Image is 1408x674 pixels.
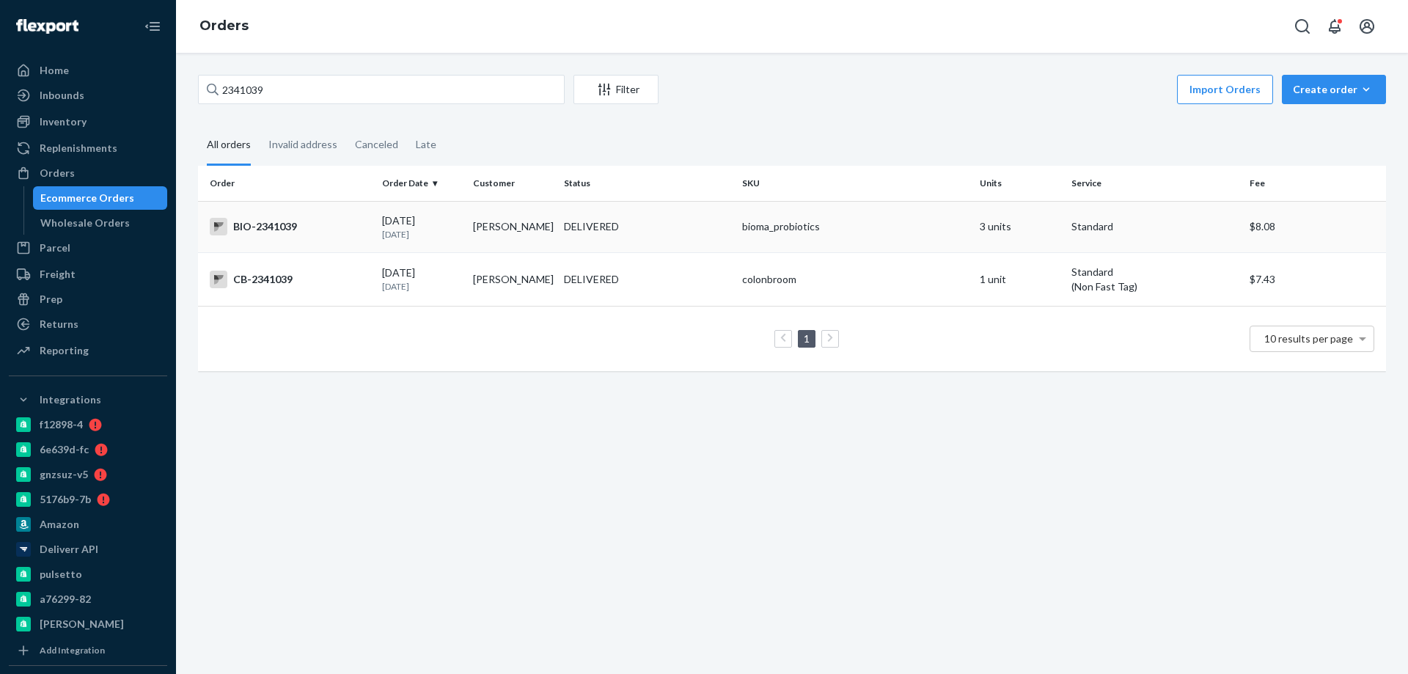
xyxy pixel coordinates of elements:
th: Order Date [376,166,467,201]
a: Inbounds [9,84,167,107]
button: Integrations [9,388,167,411]
div: Prep [40,292,62,307]
a: Prep [9,287,167,311]
div: DELIVERED [564,272,619,287]
button: Open Search Box [1288,12,1317,41]
a: Ecommerce Orders [33,186,168,210]
img: Flexport logo [16,19,78,34]
a: Deliverr API [9,538,167,561]
div: Wholesale Orders [40,216,130,230]
div: Add Integration [40,644,105,656]
div: Create order [1293,82,1375,97]
div: colonbroom [742,272,968,287]
div: Amazon [40,517,79,532]
div: [PERSON_NAME] [40,617,124,631]
div: Parcel [40,241,70,255]
th: Status [558,166,736,201]
div: Orders [40,166,75,180]
div: Invalid address [268,125,337,164]
button: Import Orders [1177,75,1273,104]
th: Service [1066,166,1244,201]
div: BIO-2341039 [210,218,370,235]
div: gnzsuz-v5 [40,467,88,482]
div: Home [40,63,69,78]
th: Order [198,166,376,201]
th: Fee [1244,166,1386,201]
div: Integrations [40,392,101,407]
td: 1 unit [974,252,1065,306]
a: Amazon [9,513,167,536]
a: Parcel [9,236,167,260]
div: Late [416,125,436,164]
a: Wholesale Orders [33,211,168,235]
td: 3 units [974,201,1065,252]
ol: breadcrumbs [188,5,260,48]
div: a76299-82 [40,592,91,607]
div: DELIVERED [564,219,619,234]
div: Customer [473,177,552,189]
a: Replenishments [9,136,167,160]
div: bioma_probiotics [742,219,968,234]
div: 5176b9-7b [40,492,91,507]
div: f12898-4 [40,417,83,432]
a: Reporting [9,339,167,362]
div: All orders [207,125,251,166]
td: $8.08 [1244,201,1386,252]
div: [DATE] [382,265,461,293]
div: Reporting [40,343,89,358]
input: Search orders [198,75,565,104]
a: Page 1 is your current page [801,332,813,345]
p: Standard [1071,265,1238,279]
a: [PERSON_NAME] [9,612,167,636]
div: Freight [40,267,76,282]
div: Canceled [355,125,398,164]
a: gnzsuz-v5 [9,463,167,486]
div: pulsetto [40,567,82,582]
a: 6e639d-fc [9,438,167,461]
a: Returns [9,312,167,336]
button: Create order [1282,75,1386,104]
a: Freight [9,263,167,286]
p: Standard [1071,219,1238,234]
div: Ecommerce Orders [40,191,134,205]
p: [DATE] [382,280,461,293]
a: Orders [9,161,167,185]
a: 5176b9-7b [9,488,167,511]
button: Close Navigation [138,12,167,41]
div: CB-2341039 [210,271,370,288]
a: Orders [199,18,249,34]
div: Inventory [40,114,87,129]
td: [PERSON_NAME] [467,201,558,252]
button: Open notifications [1320,12,1349,41]
div: (Non Fast Tag) [1071,279,1238,294]
th: Units [974,166,1065,201]
div: Replenishments [40,141,117,155]
div: 6e639d-fc [40,442,89,457]
a: f12898-4 [9,413,167,436]
a: Add Integration [9,642,167,659]
div: Returns [40,317,78,331]
div: Inbounds [40,88,84,103]
div: Deliverr API [40,542,98,557]
a: Home [9,59,167,82]
td: $7.43 [1244,252,1386,306]
th: SKU [736,166,974,201]
a: a76299-82 [9,587,167,611]
div: Filter [574,82,658,97]
span: 10 results per page [1264,332,1353,345]
a: Inventory [9,110,167,133]
button: Open account menu [1352,12,1382,41]
div: [DATE] [382,213,461,241]
td: [PERSON_NAME] [467,252,558,306]
a: pulsetto [9,563,167,586]
button: Filter [573,75,659,104]
p: [DATE] [382,228,461,241]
